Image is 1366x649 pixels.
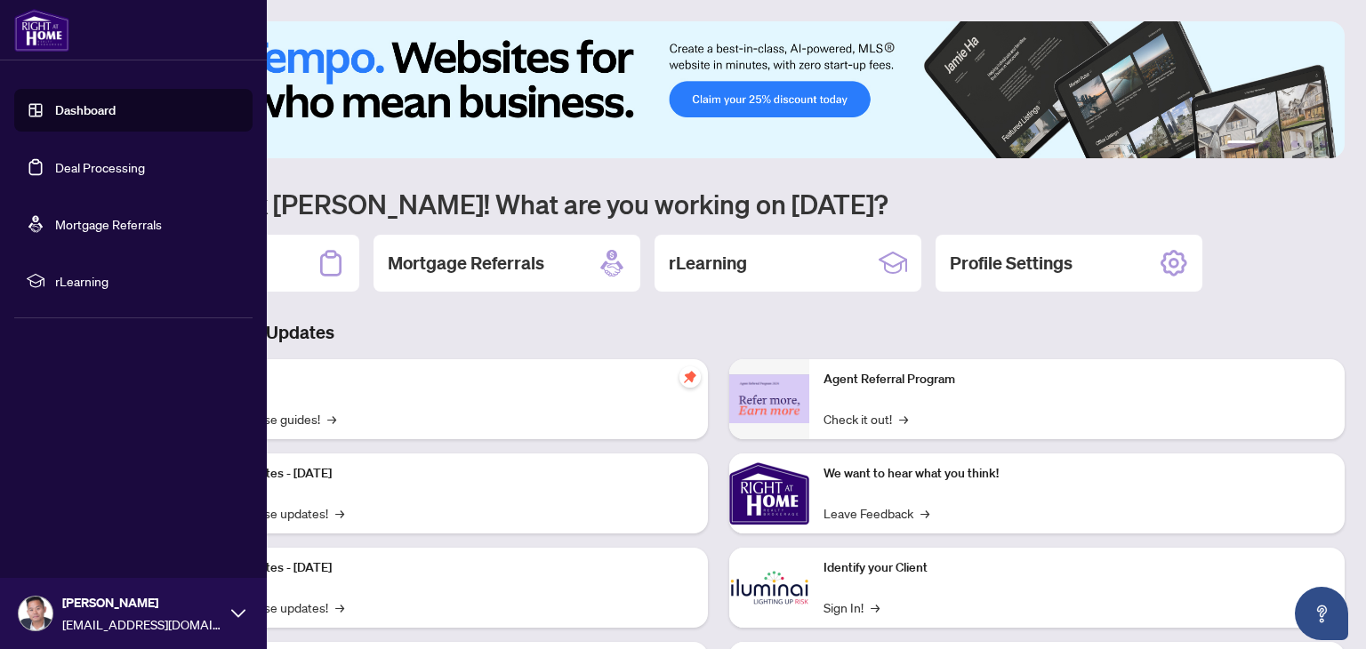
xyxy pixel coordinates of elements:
button: 6 [1320,140,1327,148]
h2: Profile Settings [950,251,1073,276]
h2: rLearning [669,251,747,276]
span: → [327,409,336,429]
img: Identify your Client [729,548,809,628]
img: Slide 0 [92,21,1345,158]
button: Open asap [1295,587,1348,640]
button: 5 [1306,140,1313,148]
button: 1 [1227,140,1256,148]
button: 3 [1277,140,1284,148]
p: Platform Updates - [DATE] [187,558,694,578]
a: Check it out!→ [824,409,908,429]
span: pushpin [679,366,701,388]
img: logo [14,9,69,52]
p: Platform Updates - [DATE] [187,464,694,484]
span: [EMAIL_ADDRESS][DOMAIN_NAME] [62,614,222,634]
button: 4 [1291,140,1298,148]
p: Identify your Client [824,558,1330,578]
span: → [335,503,344,523]
button: 2 [1263,140,1270,148]
img: We want to hear what you think! [729,453,809,533]
span: → [920,503,929,523]
a: Leave Feedback→ [824,503,929,523]
img: Agent Referral Program [729,374,809,423]
p: Agent Referral Program [824,370,1330,389]
h1: Welcome back [PERSON_NAME]! What are you working on [DATE]? [92,187,1345,220]
h2: Mortgage Referrals [388,251,544,276]
span: [PERSON_NAME] [62,593,222,613]
p: We want to hear what you think! [824,464,1330,484]
p: Self-Help [187,370,694,389]
span: → [335,597,344,617]
span: → [871,597,880,617]
a: Dashboard [55,102,116,118]
img: Profile Icon [19,597,52,630]
a: Sign In!→ [824,597,880,617]
h3: Brokerage & Industry Updates [92,320,1345,345]
a: Deal Processing [55,159,145,175]
span: → [899,409,908,429]
span: rLearning [55,271,240,291]
a: Mortgage Referrals [55,216,162,232]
